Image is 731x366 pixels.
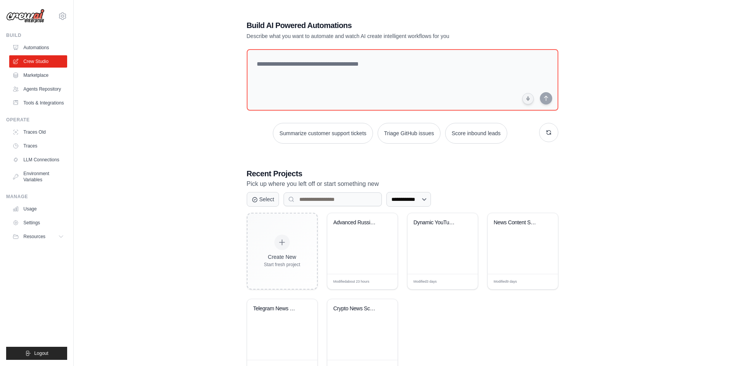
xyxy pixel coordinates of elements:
[539,123,558,142] button: Get new suggestions
[9,55,67,68] a: Crew Studio
[333,305,380,312] div: Crypto News Script Generator
[414,219,460,226] div: Dynamic YouTube Crypto News Generator
[9,154,67,166] a: LLM Connections
[247,168,558,179] h3: Recent Projects
[378,123,441,144] button: Triage GitHub issues
[247,179,558,189] p: Pick up where you left off or start something new
[9,97,67,109] a: Tools & Integrations
[414,279,437,285] span: Modified 3 days
[9,203,67,215] a: Usage
[247,192,279,207] button: Select
[34,350,48,356] span: Logout
[494,279,517,285] span: Modified 9 days
[445,123,507,144] button: Score inbound leads
[9,167,67,186] a: Environment Variables
[6,117,67,123] div: Operate
[459,279,466,285] span: Edit
[540,279,546,285] span: Edit
[9,230,67,243] button: Resources
[333,279,370,285] span: Modified about 23 hours
[9,83,67,95] a: Agents Repository
[247,32,505,40] p: Describe what you want to automate and watch AI create intelligent workflows for you
[379,279,386,285] span: Edit
[9,140,67,152] a: Traces
[9,217,67,229] a: Settings
[494,219,540,226] div: News Content Script Generator
[253,305,300,312] div: Telegram News Bot - FULL AUTOMATION with custom API
[9,41,67,54] a: Automations
[6,9,45,23] img: Logo
[6,347,67,360] button: Logout
[273,123,373,144] button: Summarize customer support tickets
[6,32,67,38] div: Build
[264,253,300,261] div: Create New
[264,262,300,268] div: Start fresh project
[9,69,67,81] a: Marketplace
[23,234,45,240] span: Resources
[6,194,67,200] div: Manage
[247,20,505,31] h1: Build AI Powered Automations
[522,93,534,104] button: Click to speak your automation idea
[9,126,67,138] a: Traces Old
[333,219,380,226] div: Advanced Russian Crypto News Digest - Multi-Agent System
